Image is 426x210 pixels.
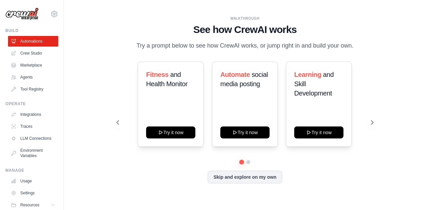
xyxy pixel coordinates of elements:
[8,121,58,132] a: Traces
[8,188,58,198] a: Settings
[8,176,58,186] a: Usage
[8,60,58,71] a: Marketplace
[8,36,58,47] a: Automations
[220,71,268,88] span: social media posting
[294,126,343,138] button: Try it now
[220,71,250,78] span: Automate
[220,126,270,138] button: Try it now
[133,41,357,51] p: Try a prompt below to see how CrewAI works, or jump right in and build your own.
[5,101,58,106] div: Operate
[8,72,58,83] a: Agents
[20,202,39,208] span: Resources
[5,168,58,173] div: Manage
[8,84,58,95] a: Tool Registry
[5,8,39,20] img: Logo
[116,24,373,36] h1: See how CrewAI works
[146,126,195,138] button: Try it now
[8,48,58,59] a: Crew Studio
[294,71,321,78] span: Learning
[8,145,58,161] a: Environment Variables
[5,28,58,33] div: Build
[8,133,58,144] a: LLM Connections
[8,109,58,120] a: Integrations
[146,71,168,78] span: Fitness
[294,71,334,97] span: and Skill Development
[146,71,187,88] span: and Health Monitor
[116,16,373,21] div: WALKTHROUGH
[208,171,282,183] button: Skip and explore on my own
